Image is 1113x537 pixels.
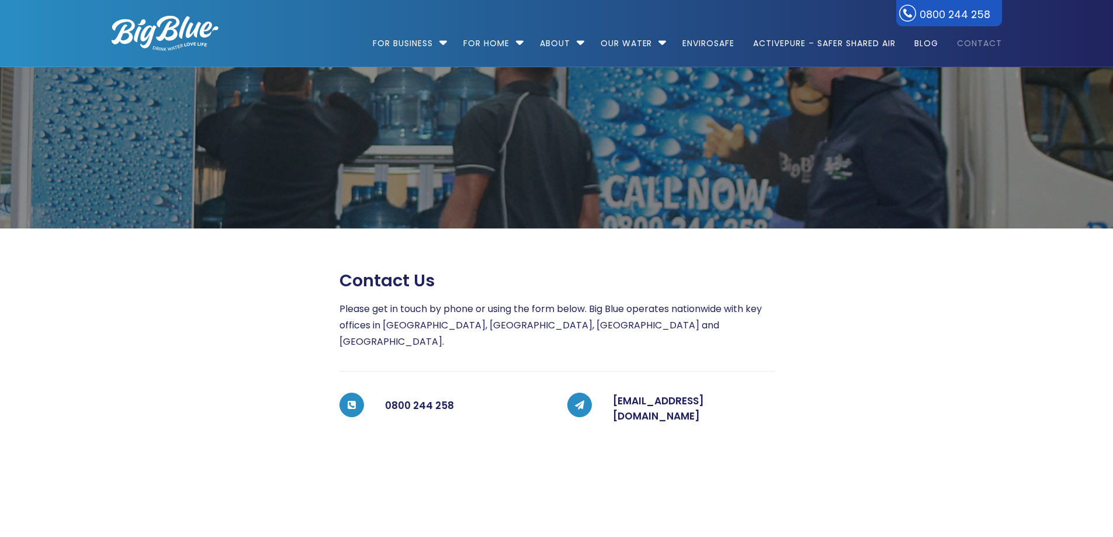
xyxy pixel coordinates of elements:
[613,394,704,423] a: [EMAIL_ADDRESS][DOMAIN_NAME]
[339,446,774,533] iframe: Web Forms
[385,394,546,417] h5: 0800 244 258
[112,16,219,51] img: logo
[339,271,435,291] span: Contact us
[339,301,774,350] p: Please get in touch by phone or using the form below. Big Blue operates nationwide with key offic...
